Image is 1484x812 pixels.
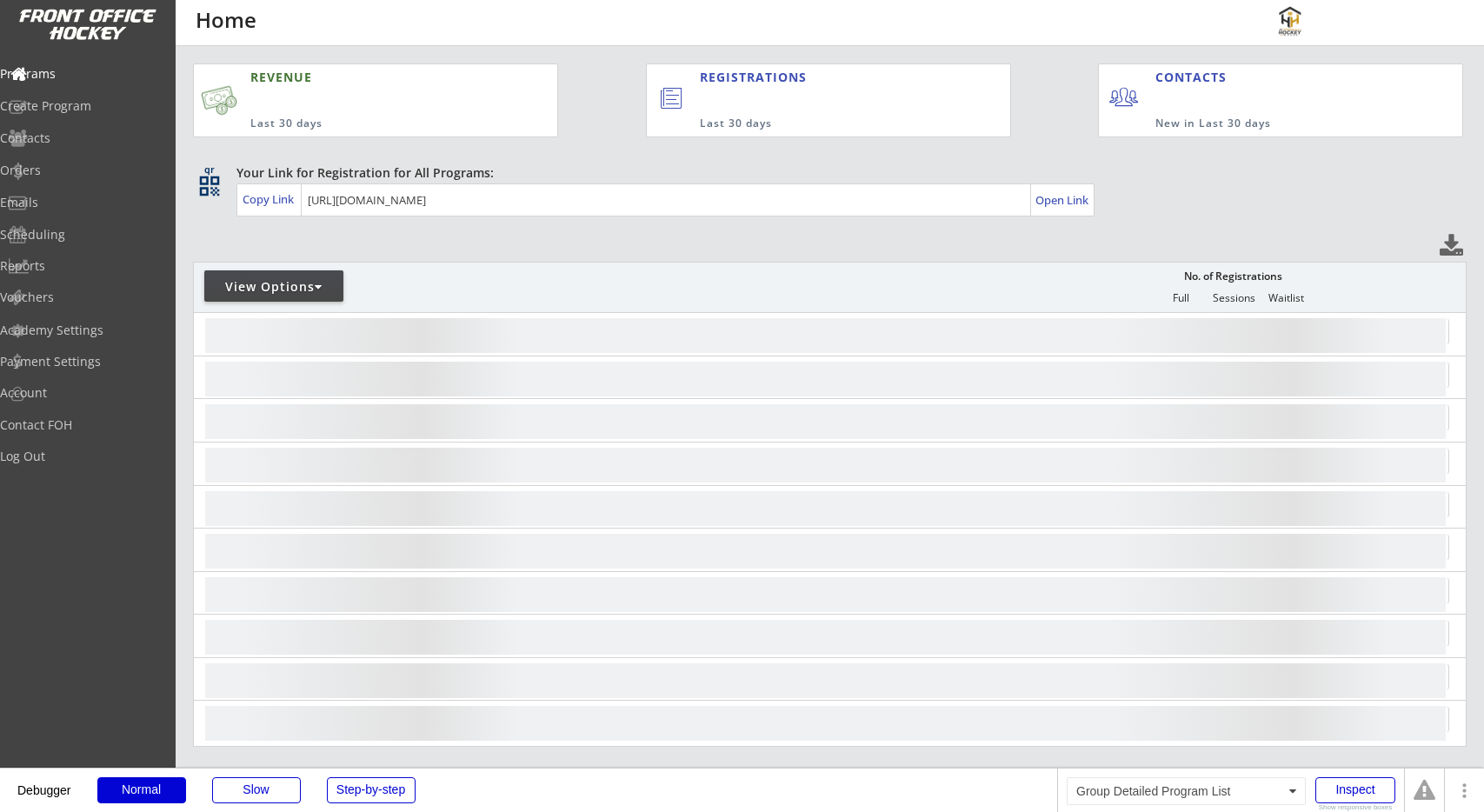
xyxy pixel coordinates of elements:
button: qr_code [196,173,223,199]
div: Last 30 days [700,116,940,131]
div: REGISTRATIONS [700,69,930,86]
div: New in Last 30 days [1155,116,1382,131]
div: Inspect [1315,777,1395,803]
div: Normal [97,777,186,803]
div: Your Link for Registration for All Programs: [236,164,1413,182]
div: qr [198,164,219,176]
div: Open Link [1035,193,1090,208]
div: REVENUE [250,69,473,86]
div: Last 30 days [250,116,473,131]
div: CONTACTS [1155,69,1234,86]
div: Show responsive boxes [1315,804,1395,811]
div: Debugger [17,769,71,796]
div: Step-by-step [327,777,416,803]
div: No. of Registrations [1180,270,1288,283]
a: Open Link [1035,188,1090,212]
div: View Options [204,278,343,296]
div: Copy Link [243,191,297,207]
div: Group Detailed Program List [1067,777,1306,805]
div: Full [1155,292,1208,304]
div: Sessions [1208,292,1261,304]
div: Slow [212,777,301,803]
div: Waitlist [1261,292,1313,304]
